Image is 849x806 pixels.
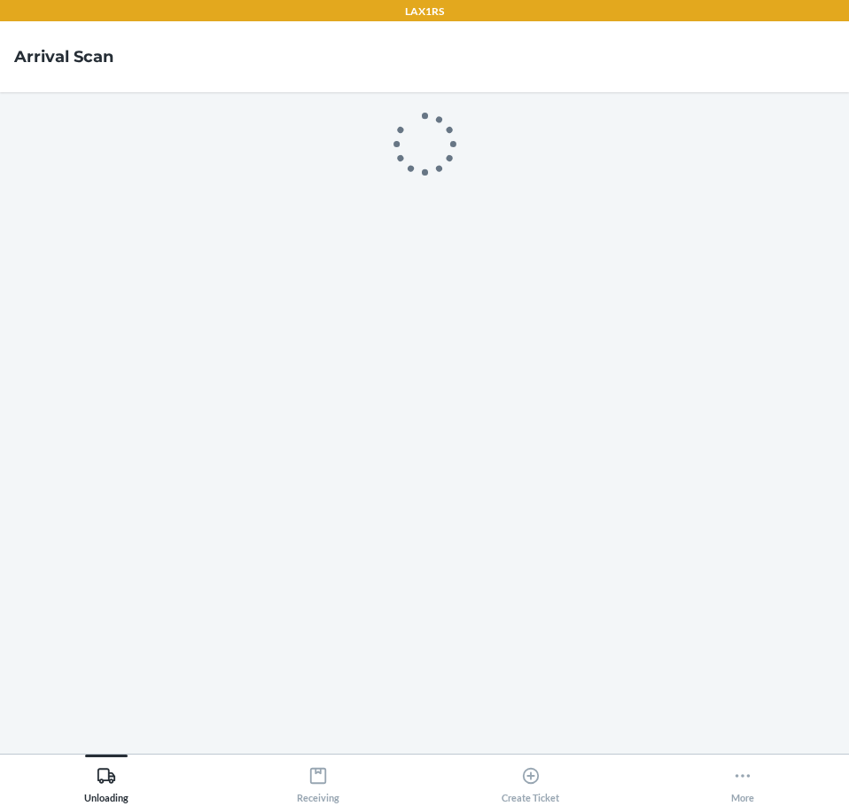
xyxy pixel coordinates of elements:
[14,45,113,68] h4: Arrival Scan
[297,759,339,803] div: Receiving
[502,759,559,803] div: Create Ticket
[424,755,637,803] button: Create Ticket
[405,4,444,20] p: LAX1RS
[84,759,129,803] div: Unloading
[731,759,754,803] div: More
[213,755,425,803] button: Receiving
